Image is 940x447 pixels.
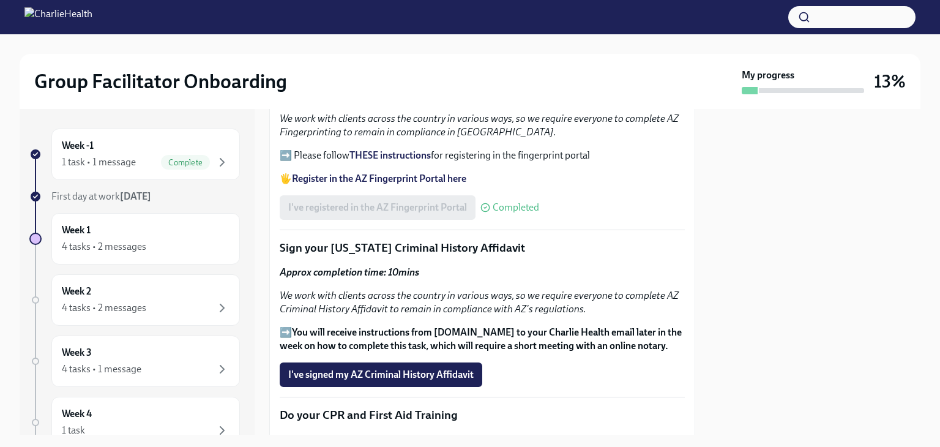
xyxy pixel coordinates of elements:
strong: You will receive instructions from [DOMAIN_NAME] to your Charlie Health email later in the week o... [280,326,682,351]
h6: Week 2 [62,285,91,298]
div: 1 task • 1 message [62,156,136,169]
span: Complete [161,158,210,167]
button: I've signed my AZ Criminal History Affidavit [280,362,482,387]
p: ➡️ [280,326,685,353]
a: First day at work[DATE] [29,190,240,203]
p: Do your CPR and First Aid Training [280,407,685,423]
strong: My progress [742,69,794,82]
em: We work with clients across the country in various ways, so we require everyone to complete AZ Fi... [280,113,679,138]
strong: Approx completion time: 10mins [280,266,419,278]
strong: Approx completion time: 15mins [280,433,419,445]
span: Completed [493,203,539,212]
div: 4 tasks • 1 message [62,362,141,376]
img: CharlieHealth [24,7,92,27]
a: Week 34 tasks • 1 message [29,336,240,387]
h6: Week -1 [62,139,94,152]
span: First day at work [51,190,151,202]
h3: 13% [874,70,906,92]
span: I've signed my AZ Criminal History Affidavit [288,369,474,381]
h6: Week 1 [62,223,91,237]
h6: Week 3 [62,346,92,359]
a: Week 14 tasks • 2 messages [29,213,240,265]
p: Sign your [US_STATE] Criminal History Affidavit [280,240,685,256]
a: Week -11 task • 1 messageComplete [29,129,240,180]
h6: Week 4 [62,407,92,421]
em: We work with clients across the country in various ways, so we require everyone to complete AZ Cr... [280,290,679,315]
div: 4 tasks • 2 messages [62,240,146,254]
strong: [DATE] [120,190,151,202]
p: 🖐️ [280,172,685,186]
div: 4 tasks • 2 messages [62,301,146,315]
a: Week 24 tasks • 2 messages [29,274,240,326]
a: THESE instructions [349,149,431,161]
p: ➡️ Please follow for registering in the fingerprint portal [280,149,685,162]
h2: Group Facilitator Onboarding [34,69,287,94]
a: Register in the AZ Fingerprint Portal here [292,173,466,184]
div: 1 task [62,424,85,437]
